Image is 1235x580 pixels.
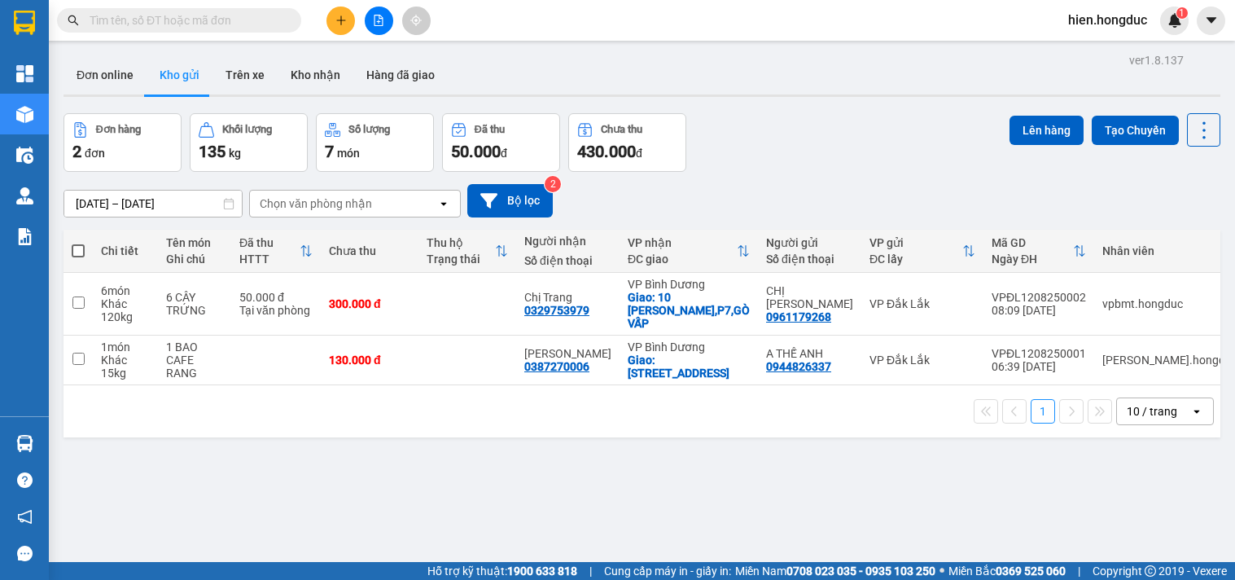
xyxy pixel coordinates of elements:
div: HTTT [239,253,300,266]
span: Miền Bắc [948,562,1066,580]
th: Toggle SortBy [983,230,1094,273]
div: Tại văn phòng [239,304,313,317]
svg: open [1190,405,1203,418]
div: Chưa thu [329,244,410,257]
div: Chi tiết [101,244,150,257]
div: 300.000 đ [329,297,410,310]
div: Trạng thái [427,253,495,266]
div: Tên món [166,236,223,249]
div: VP Đắk Lắk [869,354,975,367]
span: đơn [85,147,105,160]
input: Tìm tên, số ĐT hoặc mã đơn [90,11,282,29]
div: Thu hộ [427,236,495,249]
div: Đơn hàng [96,124,141,135]
button: 1 [1031,399,1055,424]
sup: 1 [1176,7,1188,19]
span: file-add [373,15,384,26]
div: Đã thu [475,124,505,135]
th: Toggle SortBy [418,230,516,273]
button: Đơn online [64,55,147,94]
input: Select a date range. [64,191,242,217]
div: Mã GD [992,236,1073,249]
button: Kho nhận [278,55,353,94]
button: Chưa thu430.000đ [568,113,686,172]
span: 2 [72,142,81,161]
button: Kho gửi [147,55,212,94]
div: 120 kg [101,310,150,323]
button: Trên xe [212,55,278,94]
button: Tạo Chuyến [1092,116,1179,145]
th: Toggle SortBy [231,230,321,273]
div: 0944826337 [766,360,831,373]
span: 7 [325,142,334,161]
div: DIỄM TRINH [524,347,611,360]
span: Hỗ trợ kỹ thuật: [427,562,577,580]
th: Toggle SortBy [861,230,983,273]
button: Đơn hàng2đơn [64,113,182,172]
span: Cung cấp máy in - giấy in: [604,562,731,580]
div: 1 BAO CAFE RANG [166,341,223,380]
span: đ [501,147,507,160]
div: 0961179268 [766,310,831,323]
img: warehouse-icon [16,187,33,204]
span: món [337,147,360,160]
div: VP Bình Dương [628,278,750,291]
div: 06:39 [DATE] [992,360,1086,373]
div: Khác [101,354,150,367]
div: Số điện thoại [766,253,853,266]
div: 08:09 [DATE] [992,304,1086,317]
th: Toggle SortBy [620,230,758,273]
div: 130.000 đ [329,354,410,367]
div: 6 CÂY TRỨNG [166,291,223,317]
div: VPĐL1208250001 [992,347,1086,360]
span: notification [17,509,33,525]
div: Đã thu [239,236,300,249]
button: file-add [365,7,393,35]
img: warehouse-icon [16,147,33,164]
span: kg [229,147,241,160]
span: plus [335,15,347,26]
span: message [17,546,33,561]
img: warehouse-icon [16,106,33,123]
span: search [68,15,79,26]
div: ĐC lấy [869,253,962,266]
img: logo-vxr [14,11,35,35]
img: solution-icon [16,228,33,245]
span: Miền Nam [735,562,935,580]
div: Khối lượng [222,124,272,135]
div: Giao: 129 ĐƯỜNG D1, TÂN HƯNG, Q.7 [628,354,750,380]
div: Khác [101,297,150,310]
button: Số lượng7món [316,113,434,172]
div: 50.000 đ [239,291,313,304]
div: VP nhận [628,236,737,249]
div: Ngày ĐH [992,253,1073,266]
div: VP gửi [869,236,962,249]
strong: 1900 633 818 [507,565,577,578]
button: Hàng đã giao [353,55,448,94]
div: 0329753979 [524,304,589,317]
div: Chọn văn phòng nhận [260,196,372,212]
div: VP Đắk Lắk [869,297,975,310]
div: Giao: 10 PHẠM HUY THÔNG,P7,GÒ VẤP [628,291,750,330]
button: caret-down [1197,7,1225,35]
img: icon-new-feature [1167,13,1182,28]
div: 1 món [101,341,150,354]
div: Ghi chú [166,253,223,266]
div: 0387270006 [524,360,589,373]
div: Số lượng [348,124,390,135]
button: Lên hàng [1009,116,1084,145]
span: 135 [199,142,226,161]
span: question-circle [17,472,33,488]
div: ĐC giao [628,253,737,266]
sup: 2 [545,176,561,192]
span: aim [410,15,422,26]
button: Bộ lọc [467,184,553,217]
div: 6 món [101,284,150,297]
strong: 0708 023 035 - 0935 103 250 [786,565,935,578]
div: Số điện thoại [524,254,611,267]
button: Khối lượng135kg [190,113,308,172]
span: caret-down [1204,13,1219,28]
div: ver 1.8.137 [1129,51,1184,69]
div: CHỊ TRÚC [766,284,853,310]
span: 430.000 [577,142,636,161]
